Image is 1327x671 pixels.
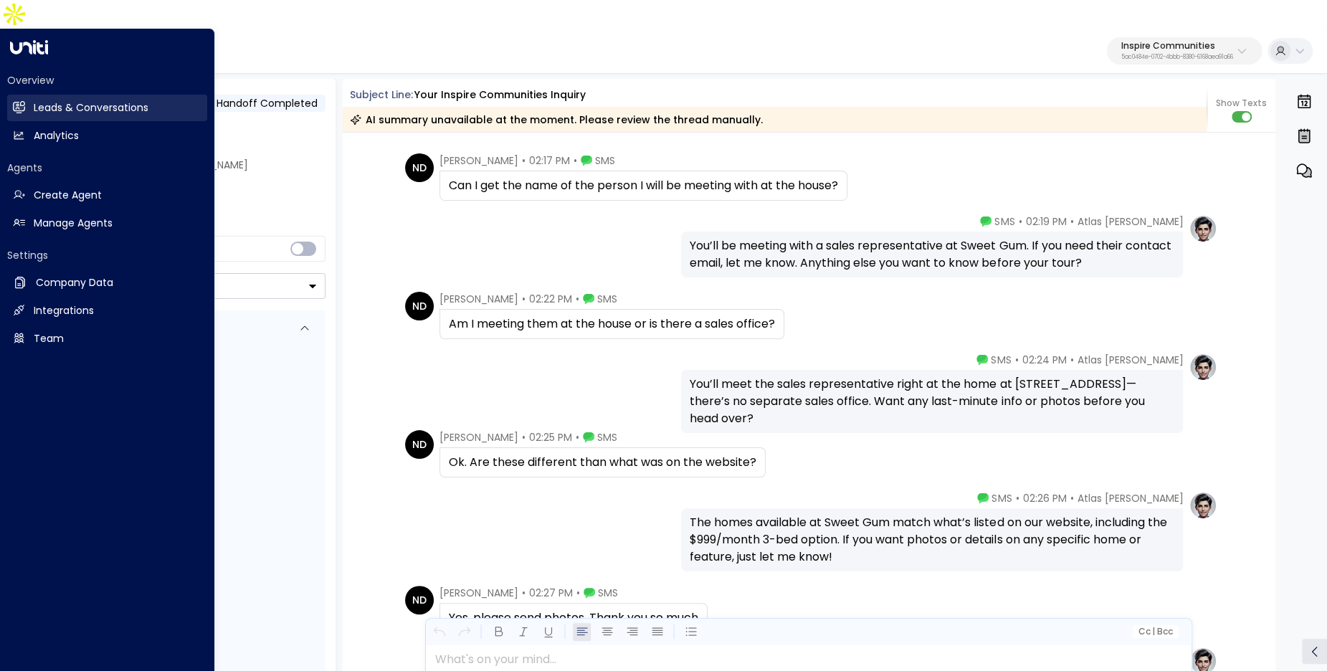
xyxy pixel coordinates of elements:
button: Cc|Bcc [1133,625,1179,639]
span: Atlas [PERSON_NAME] [1077,214,1183,229]
span: 02:24 PM [1022,353,1066,367]
span: 02:25 PM [529,430,572,444]
div: Am I meeting them at the house or is there a sales office? [449,315,775,333]
span: • [522,430,525,444]
div: ND [405,153,434,182]
span: Subject Line: [350,87,413,102]
span: [PERSON_NAME] [439,153,518,168]
span: Cc Bcc [1138,627,1173,637]
span: SMS [991,491,1012,505]
div: You’ll be meeting with a sales representative at Sweet Gum. If you need their contact email, let ... [690,237,1174,272]
a: Manage Agents [7,210,207,237]
h2: Company Data [36,275,113,290]
div: Can I get the name of the person I will be meeting with at the house? [449,177,838,194]
h2: Analytics [34,128,79,143]
span: 02:22 PM [529,292,572,306]
a: Analytics [7,123,207,149]
span: • [1070,491,1073,505]
img: profile-logo.png [1189,353,1217,381]
h2: Agents [7,161,207,175]
p: Inspire Communities [1121,42,1233,50]
a: Create Agent [7,182,207,209]
button: Redo [455,623,473,641]
span: 02:17 PM [529,153,570,168]
span: Show Texts [1216,97,1267,110]
a: Team [7,325,207,352]
div: The homes available at Sweet Gum match what’s listed on our website, including the $999/month 3-b... [690,514,1174,566]
a: Integrations [7,298,207,324]
div: Yes, please send photos. Thank you so much [449,609,698,627]
span: | [1152,627,1155,637]
span: 02:26 PM [1022,491,1066,505]
span: SMS [595,153,615,168]
span: • [574,153,577,168]
a: Company Data [7,270,207,296]
span: • [1018,214,1022,229]
img: profile-logo.png [1189,491,1217,520]
span: Atlas [PERSON_NAME] [1077,491,1183,505]
div: Ok. Are these different than what was on the website? [449,454,756,471]
span: • [522,586,525,600]
h2: Leads & Conversations [34,100,148,115]
span: Handoff Completed [217,96,318,110]
span: • [1014,353,1018,367]
div: AI summary unavailable at the moment. Please review the thread manually. [350,113,763,127]
img: profile-logo.png [1189,214,1217,243]
span: • [1070,214,1073,229]
span: • [576,292,579,306]
h2: Settings [7,248,207,262]
div: You’ll meet the sales representative right at the home at [STREET_ADDRESS]—there’s no separate sa... [690,376,1174,427]
div: ND [405,586,434,614]
h2: Create Agent [34,188,102,203]
span: 02:19 PM [1025,214,1066,229]
h2: Overview [7,73,207,87]
span: • [1015,491,1019,505]
span: 02:27 PM [529,586,573,600]
span: • [522,153,525,168]
span: SMS [597,430,617,444]
h2: Integrations [34,303,94,318]
span: [PERSON_NAME] [439,292,518,306]
span: [PERSON_NAME] [439,430,518,444]
div: ND [405,430,434,459]
span: SMS [991,353,1011,367]
a: Leads & Conversations [7,95,207,121]
span: • [522,292,525,306]
span: • [576,586,580,600]
h2: Team [34,331,64,346]
span: • [576,430,579,444]
button: Inspire Communities5ac0484e-0702-4bbb-8380-6168aea91a66 [1107,37,1262,65]
div: ND [405,292,434,320]
span: Atlas [PERSON_NAME] [1077,353,1183,367]
span: SMS [597,292,617,306]
span: • [1070,353,1073,367]
button: Undo [430,623,448,641]
p: 5ac0484e-0702-4bbb-8380-6168aea91a66 [1121,54,1233,60]
span: SMS [598,586,618,600]
div: Your Inspire Communities Inquiry [414,87,586,103]
h2: Manage Agents [34,216,113,231]
span: SMS [994,214,1014,229]
span: [PERSON_NAME] [439,586,518,600]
